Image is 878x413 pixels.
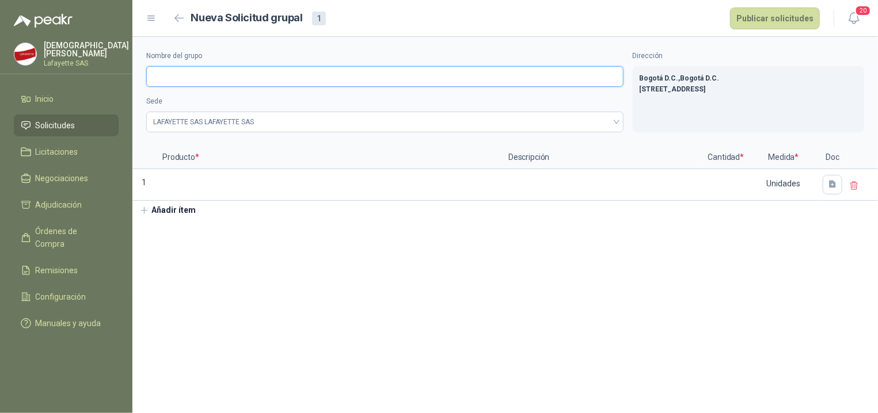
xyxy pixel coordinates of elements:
[14,141,119,163] a: Licitaciones
[14,43,36,65] img: Company Logo
[14,14,73,28] img: Logo peakr
[818,146,847,169] p: Doc
[633,51,864,62] label: Dirección
[36,290,86,303] span: Configuración
[14,167,119,189] a: Negociaciones
[146,96,624,107] label: Sede
[640,84,857,95] p: [STREET_ADDRESS]
[36,93,54,105] span: Inicio
[36,119,75,132] span: Solicitudes
[36,146,78,158] span: Licitaciones
[703,146,749,169] p: Cantidad
[14,220,119,255] a: Órdenes de Compra
[750,170,817,197] div: Unidades
[44,41,129,58] p: [DEMOGRAPHIC_DATA] [PERSON_NAME]
[191,10,303,26] h2: Nueva Solicitud grupal
[153,113,617,131] span: LAFAYETTE SAS LAFAYETTE SAS
[749,146,818,169] p: Medida
[132,169,155,201] p: 1
[36,264,78,277] span: Remisiones
[36,172,89,185] span: Negociaciones
[146,51,624,62] label: Nombre del grupo
[36,225,108,250] span: Órdenes de Compra
[14,114,119,136] a: Solicitudes
[843,8,864,29] button: 20
[36,317,101,330] span: Manuales y ayuda
[14,312,119,334] a: Manuales y ayuda
[155,146,501,169] p: Producto
[640,73,857,84] p: Bogotá D.C. , Bogotá D.C.
[14,194,119,216] a: Adjudicación
[36,198,82,211] span: Adjudicación
[14,259,119,281] a: Remisiones
[730,7,820,29] button: Publicar solicitudes
[14,88,119,110] a: Inicio
[132,201,203,220] button: Añadir ítem
[14,286,119,308] a: Configuración
[312,12,326,25] div: 1
[855,5,871,16] span: 20
[44,60,129,67] p: Lafayette SAS
[501,146,703,169] p: Descripción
